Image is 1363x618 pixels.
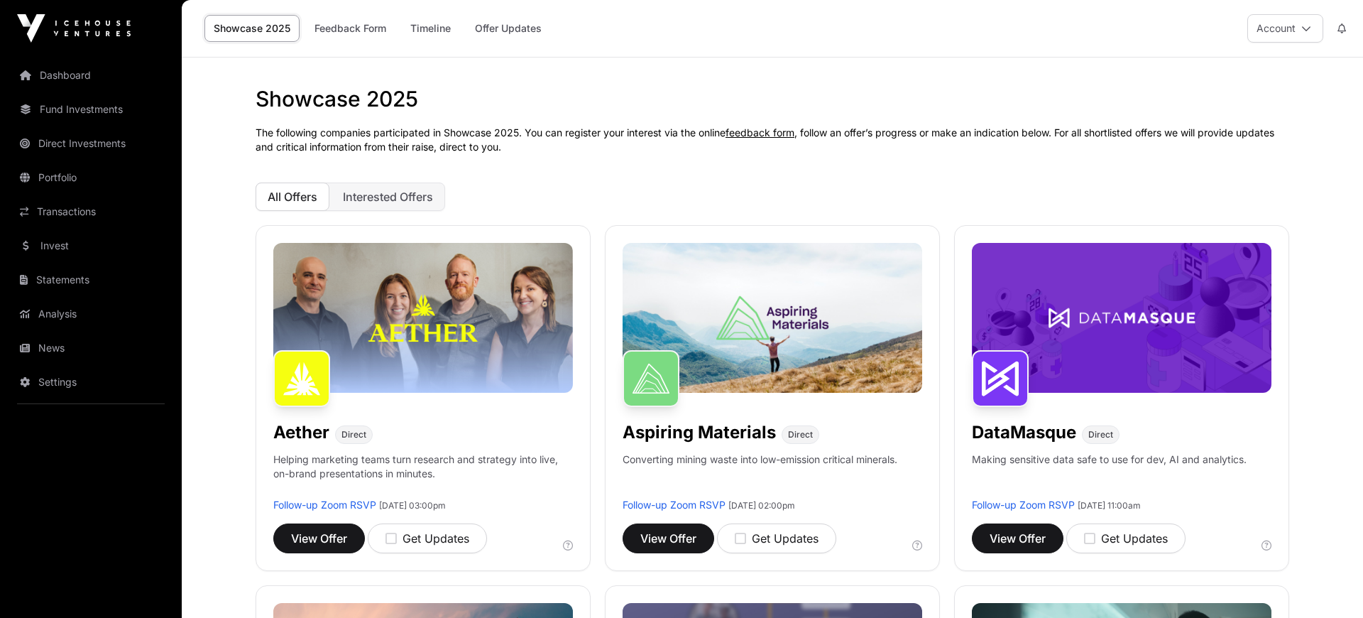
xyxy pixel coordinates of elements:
button: View Offer [972,524,1063,553]
a: Settings [11,367,170,398]
span: View Offer [990,530,1046,547]
div: Get Updates [735,530,819,547]
button: Interested Offers [331,183,445,211]
img: Aether [273,350,330,407]
span: View Offer [640,530,696,547]
a: Portfolio [11,162,170,193]
img: Aspiring-Banner.jpg [623,243,922,393]
a: feedback form [726,126,794,139]
h1: Aspiring Materials [623,421,776,444]
p: Making sensitive data safe to use for dev, AI and analytics. [972,452,1247,498]
a: Statements [11,264,170,296]
a: Follow-up Zoom RSVP [273,499,376,511]
a: Transactions [11,196,170,227]
div: Get Updates [385,530,469,547]
button: All Offers [256,183,329,211]
a: Showcase 2025 [204,15,300,42]
button: View Offer [273,524,365,553]
iframe: Chat Widget [1292,550,1363,618]
a: Invest [11,230,170,261]
a: News [11,332,170,364]
span: [DATE] 03:00pm [379,500,446,511]
a: Timeline [401,15,460,42]
h1: DataMasque [972,421,1076,444]
button: Get Updates [1066,524,1186,553]
h1: Aether [273,421,329,444]
span: [DATE] 02:00pm [728,500,795,511]
a: Dashboard [11,60,170,91]
span: All Offers [268,190,317,204]
button: Get Updates [368,524,487,553]
img: DataMasque-Banner.jpg [972,243,1271,393]
a: Follow-up Zoom RSVP [623,499,726,511]
span: [DATE] 11:00am [1078,500,1141,511]
a: Fund Investments [11,94,170,125]
img: Aspiring Materials [623,350,679,407]
span: Interested Offers [343,190,433,204]
p: The following companies participated in Showcase 2025. You can register your interest via the onl... [256,126,1289,154]
a: Offer Updates [466,15,551,42]
span: View Offer [291,530,347,547]
button: Get Updates [717,524,836,553]
span: Direct [1088,429,1113,440]
a: Analysis [11,298,170,330]
a: Follow-up Zoom RSVP [972,499,1075,511]
span: Direct [341,429,366,440]
p: Converting mining waste into low-emission critical minerals. [623,452,897,498]
div: Get Updates [1084,530,1168,547]
a: Direct Investments [11,128,170,159]
h1: Showcase 2025 [256,86,1289,112]
a: Feedback Form [305,15,395,42]
img: DataMasque [972,350,1029,407]
p: Helping marketing teams turn research and strategy into live, on-brand presentations in minutes. [273,452,573,498]
img: Icehouse Ventures Logo [17,14,131,43]
button: Account [1247,14,1323,43]
img: Aether-Banner.jpg [273,243,573,393]
button: View Offer [623,524,714,553]
span: Direct [788,429,813,440]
